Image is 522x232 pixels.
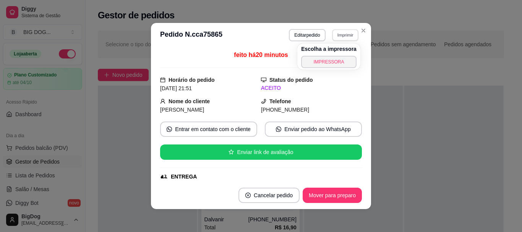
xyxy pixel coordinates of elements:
button: IMPRESSORA [301,56,357,68]
span: close-circle [245,193,251,198]
button: whats-appEnviar pedido ao WhatsApp [265,122,362,137]
button: Editarpedido [289,29,325,41]
span: [PHONE_NUMBER] [261,107,309,113]
div: ENTREGA [171,173,197,181]
span: whats-app [276,127,281,132]
button: whats-appEntrar em contato com o cliente [160,122,257,137]
h3: Pedido N. cca75865 [160,29,222,41]
span: [PERSON_NAME] [160,107,204,113]
strong: Horário do pedido [169,77,215,83]
span: phone [261,99,266,104]
strong: Status do pedido [269,77,313,83]
button: close-circleCancelar pedido [238,188,300,203]
span: user [160,99,165,104]
strong: Nome do cliente [169,98,210,104]
h4: Escolha a impressora [301,45,357,53]
span: [DATE] 21:51 [160,85,192,91]
button: Mover para preparo [303,188,362,203]
button: Close [357,24,370,37]
span: feito há 20 minutos [234,52,288,58]
span: desktop [261,77,266,83]
span: whats-app [167,127,172,132]
button: Imprimir [332,29,358,41]
strong: Telefone [269,98,291,104]
button: starEnviar link de avaliação [160,144,362,160]
span: star [229,149,234,155]
span: calendar [160,77,165,83]
div: ACEITO [261,84,362,92]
